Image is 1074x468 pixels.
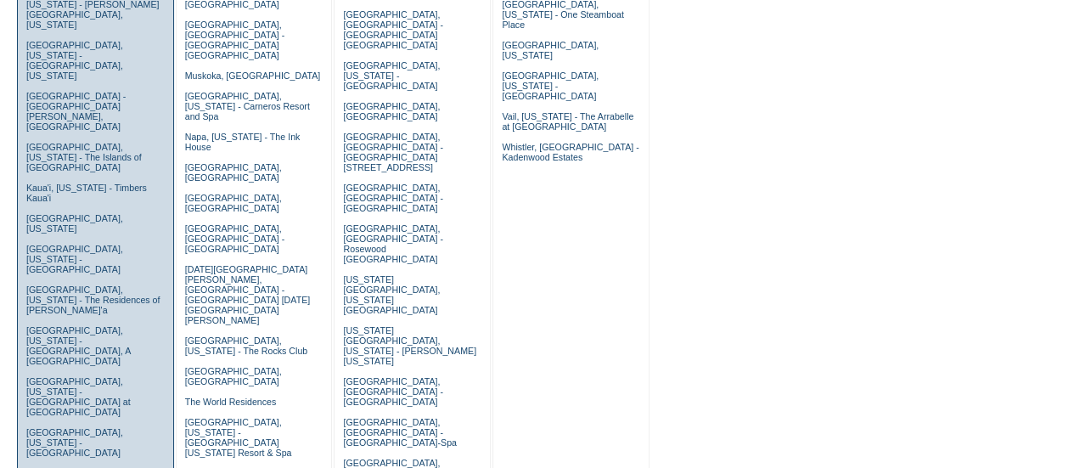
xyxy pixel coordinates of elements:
[502,70,599,101] a: [GEOGRAPHIC_DATA], [US_STATE] - [GEOGRAPHIC_DATA]
[185,335,308,356] a: [GEOGRAPHIC_DATA], [US_STATE] - The Rocks Club
[185,193,282,213] a: [GEOGRAPHIC_DATA], [GEOGRAPHIC_DATA]
[502,142,638,162] a: Whistler, [GEOGRAPHIC_DATA] - Kadenwood Estates
[185,162,282,183] a: [GEOGRAPHIC_DATA], [GEOGRAPHIC_DATA]
[185,223,284,254] a: [GEOGRAPHIC_DATA], [GEOGRAPHIC_DATA] - [GEOGRAPHIC_DATA]
[26,142,142,172] a: [GEOGRAPHIC_DATA], [US_STATE] - The Islands of [GEOGRAPHIC_DATA]
[26,183,147,203] a: Kaua'i, [US_STATE] - Timbers Kaua'i
[343,417,456,448] a: [GEOGRAPHIC_DATA], [GEOGRAPHIC_DATA] - [GEOGRAPHIC_DATA]-Spa
[26,285,160,315] a: [GEOGRAPHIC_DATA], [US_STATE] - The Residences of [PERSON_NAME]'a
[185,70,320,81] a: Muskoka, [GEOGRAPHIC_DATA]
[343,376,442,407] a: [GEOGRAPHIC_DATA], [GEOGRAPHIC_DATA] - [GEOGRAPHIC_DATA]
[502,111,633,132] a: Vail, [US_STATE] - The Arrabelle at [GEOGRAPHIC_DATA]
[343,183,442,213] a: [GEOGRAPHIC_DATA], [GEOGRAPHIC_DATA] - [GEOGRAPHIC_DATA]
[185,366,282,386] a: [GEOGRAPHIC_DATA], [GEOGRAPHIC_DATA]
[343,60,440,91] a: [GEOGRAPHIC_DATA], [US_STATE] - [GEOGRAPHIC_DATA]
[502,40,599,60] a: [GEOGRAPHIC_DATA], [US_STATE]
[185,20,284,60] a: [GEOGRAPHIC_DATA], [GEOGRAPHIC_DATA] - [GEOGRAPHIC_DATA] [GEOGRAPHIC_DATA]
[26,325,131,366] a: [GEOGRAPHIC_DATA], [US_STATE] - [GEOGRAPHIC_DATA], A [GEOGRAPHIC_DATA]
[343,223,442,264] a: [GEOGRAPHIC_DATA], [GEOGRAPHIC_DATA] - Rosewood [GEOGRAPHIC_DATA]
[343,9,442,50] a: [GEOGRAPHIC_DATA], [GEOGRAPHIC_DATA] - [GEOGRAPHIC_DATA] [GEOGRAPHIC_DATA]
[185,397,277,407] a: The World Residences
[343,274,440,315] a: [US_STATE][GEOGRAPHIC_DATA], [US_STATE][GEOGRAPHIC_DATA]
[343,325,476,366] a: [US_STATE][GEOGRAPHIC_DATA], [US_STATE] - [PERSON_NAME] [US_STATE]
[185,132,301,152] a: Napa, [US_STATE] - The Ink House
[26,40,123,81] a: [GEOGRAPHIC_DATA], [US_STATE] - [GEOGRAPHIC_DATA], [US_STATE]
[343,132,442,172] a: [GEOGRAPHIC_DATA], [GEOGRAPHIC_DATA] - [GEOGRAPHIC_DATA][STREET_ADDRESS]
[343,101,440,121] a: [GEOGRAPHIC_DATA], [GEOGRAPHIC_DATA]
[26,376,131,417] a: [GEOGRAPHIC_DATA], [US_STATE] - [GEOGRAPHIC_DATA] at [GEOGRAPHIC_DATA]
[26,427,123,458] a: [GEOGRAPHIC_DATA], [US_STATE] - [GEOGRAPHIC_DATA]
[26,244,123,274] a: [GEOGRAPHIC_DATA], [US_STATE] - [GEOGRAPHIC_DATA]
[185,264,310,325] a: [DATE][GEOGRAPHIC_DATA][PERSON_NAME], [GEOGRAPHIC_DATA] - [GEOGRAPHIC_DATA] [DATE][GEOGRAPHIC_DAT...
[185,91,310,121] a: [GEOGRAPHIC_DATA], [US_STATE] - Carneros Resort and Spa
[26,213,123,234] a: [GEOGRAPHIC_DATA], [US_STATE]
[185,417,292,458] a: [GEOGRAPHIC_DATA], [US_STATE] - [GEOGRAPHIC_DATA] [US_STATE] Resort & Spa
[26,91,126,132] a: [GEOGRAPHIC_DATA] - [GEOGRAPHIC_DATA][PERSON_NAME], [GEOGRAPHIC_DATA]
